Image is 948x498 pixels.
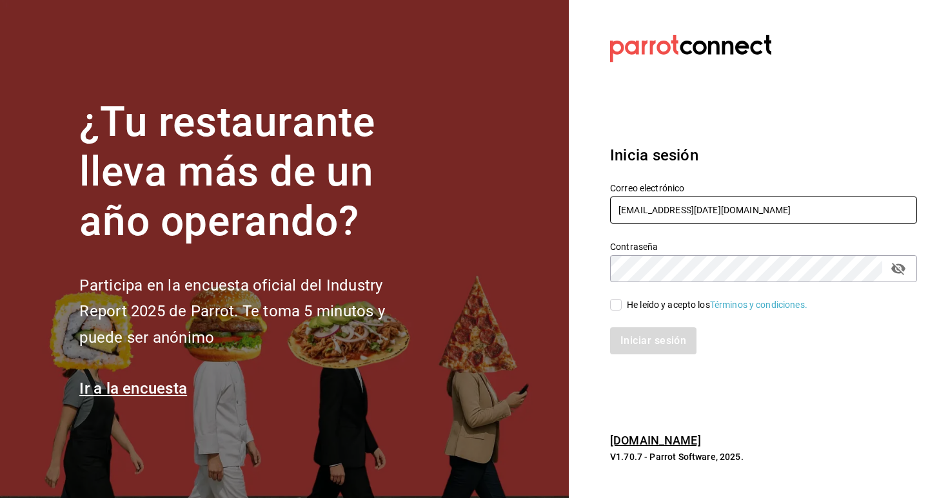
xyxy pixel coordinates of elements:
h2: Participa en la encuesta oficial del Industry Report 2025 de Parrot. Te toma 5 minutos y puede se... [79,273,428,351]
a: Términos y condiciones. [710,300,807,310]
div: He leído y acepto los [627,298,807,312]
button: passwordField [887,258,909,280]
h1: ¿Tu restaurante lleva más de un año operando? [79,98,428,246]
a: Ir a la encuesta [79,379,187,397]
input: Ingresa tu correo electrónico [610,196,917,224]
label: Correo electrónico [610,184,917,193]
label: Contraseña [610,242,917,251]
p: V1.70.7 - Parrot Software, 2025. [610,450,917,463]
h3: Inicia sesión [610,144,917,167]
a: [DOMAIN_NAME] [610,434,701,447]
